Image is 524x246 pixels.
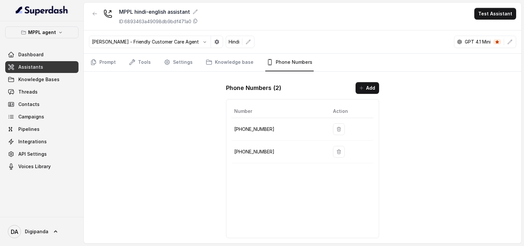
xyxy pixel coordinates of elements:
[5,222,79,241] a: Digipanda
[18,163,51,170] span: Voices Library
[16,5,68,16] img: light.svg
[226,83,281,93] h1: Phone Numbers ( 2 )
[5,123,79,135] a: Pipelines
[18,64,43,70] span: Assistants
[234,148,323,156] p: [PHONE_NUMBER]
[5,26,79,38] button: MPPL agent
[18,114,44,120] span: Campaigns
[457,39,462,44] svg: openai logo
[232,105,328,118] th: Number
[465,39,491,45] p: GPT 4.1 Mini
[265,54,314,71] a: Phone Numbers
[163,54,194,71] a: Settings
[18,51,44,58] span: Dashboard
[328,105,374,118] th: Action
[18,76,60,83] span: Knowledge Bases
[5,74,79,85] a: Knowledge Bases
[5,49,79,61] a: Dashboard
[89,54,516,71] nav: Tabs
[5,111,79,123] a: Campaigns
[28,28,56,36] p: MPPL agent
[89,54,117,71] a: Prompt
[5,148,79,160] a: API Settings
[204,54,255,71] a: Knowledge base
[92,39,199,45] p: [PERSON_NAME] - Friendly Customer Care Agent
[234,125,323,133] p: [PHONE_NUMBER]
[119,8,198,16] div: MPPL hindi-english assistant
[18,89,38,95] span: Threads
[18,138,47,145] span: Integrations
[18,126,40,132] span: Pipelines
[229,39,239,45] p: Hindi
[18,101,40,108] span: Contacts
[474,8,516,20] button: Test Assistant
[128,54,152,71] a: Tools
[5,98,79,110] a: Contacts
[5,61,79,73] a: Assistants
[25,228,48,235] span: Digipanda
[356,82,379,94] button: Add
[5,86,79,98] a: Threads
[11,228,18,235] text: DA
[119,18,191,25] p: ID: 6893463a49098db9bdf471a0
[5,136,79,148] a: Integrations
[18,151,47,157] span: API Settings
[5,161,79,172] a: Voices Library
